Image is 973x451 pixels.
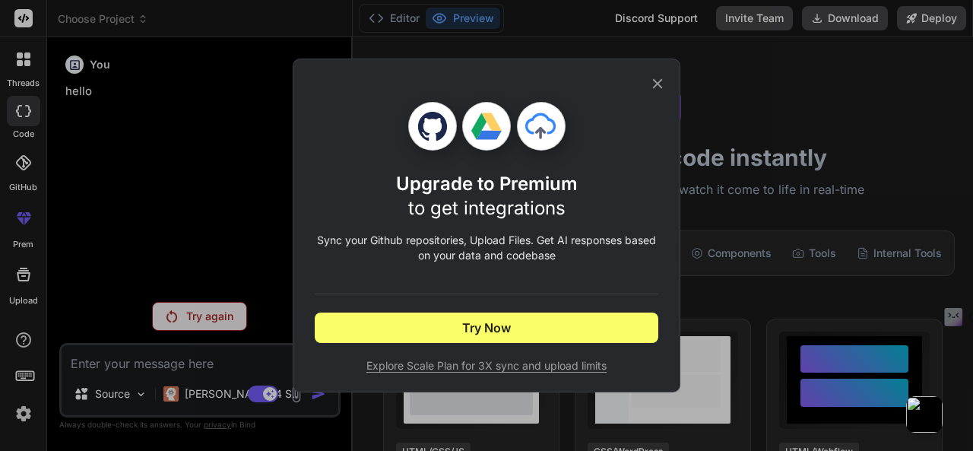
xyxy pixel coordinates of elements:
[315,233,658,263] p: Sync your Github repositories, Upload Files. Get AI responses based on your data and codebase
[462,319,511,337] span: Try Now
[315,358,658,373] span: Explore Scale Plan for 3X sync and upload limits
[396,172,578,221] h1: Upgrade to Premium
[315,313,658,343] button: Try Now
[408,197,566,219] span: to get integrations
